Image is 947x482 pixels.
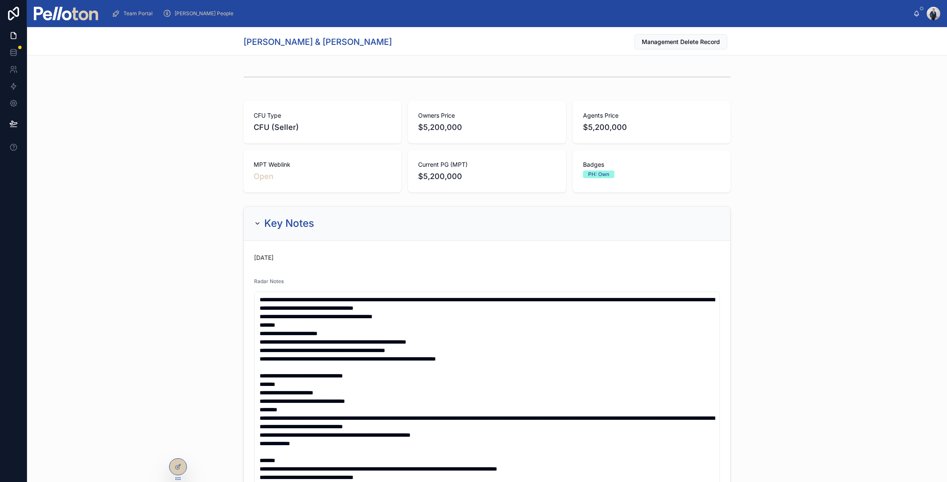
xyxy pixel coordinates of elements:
[105,4,913,23] div: scrollable content
[583,160,720,169] span: Badges
[254,278,284,284] span: Radar Notes
[254,160,391,169] span: MPT Weblink
[254,111,391,120] span: CFU Type
[254,253,274,262] p: [DATE]
[418,121,556,133] span: $5,200,000
[642,38,720,46] span: Management Delete Record
[588,171,609,178] div: PH: Own
[635,34,727,50] button: Management Delete Record
[418,111,556,120] span: Owners Price
[160,6,239,21] a: [PERSON_NAME] People
[175,10,233,17] span: [PERSON_NAME] People
[34,7,98,20] img: App logo
[254,172,274,181] a: Open
[418,160,556,169] span: Current PG (MPT)
[244,36,392,48] h1: [PERSON_NAME] & [PERSON_NAME]
[264,217,314,230] h2: Key Notes
[123,10,153,17] span: Team Portal
[109,6,159,21] a: Team Portal
[583,111,720,120] span: Agents Price
[583,121,720,133] span: $5,200,000
[254,121,391,133] span: CFU (Seller)
[418,171,556,182] span: $5,200,000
